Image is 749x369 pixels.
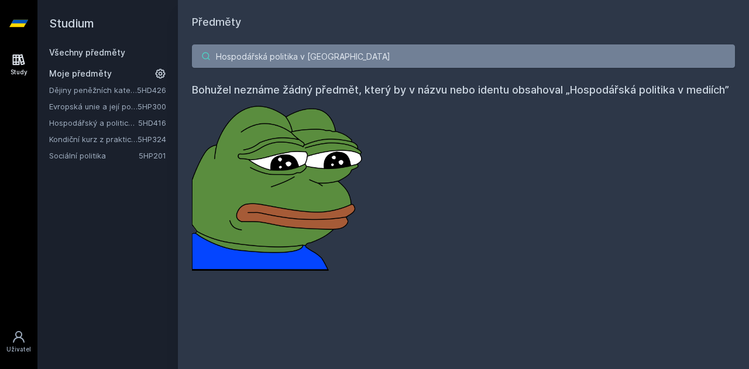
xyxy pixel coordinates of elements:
[49,117,138,129] a: Hospodářský a politický vývoj Evropy ve 20.století
[49,68,112,80] span: Moje předměty
[49,47,125,57] a: Všechny předměty
[138,135,166,144] a: 5HP324
[49,133,138,145] a: Kondiční kurz z praktické hospodářské politiky
[192,14,735,30] h1: Předměty
[2,324,35,360] a: Uživatel
[137,85,166,95] a: 5HD426
[49,150,139,161] a: Sociální politika
[49,84,137,96] a: Dějiny peněžních kategorií a institucí
[11,68,28,77] div: Study
[138,102,166,111] a: 5HP300
[192,98,367,271] img: error_picture.png
[49,101,138,112] a: Evropská unie a její politiky
[6,345,31,354] div: Uživatel
[192,44,735,68] input: Název nebo ident předmětu…
[2,47,35,82] a: Study
[139,151,166,160] a: 5HP201
[192,82,735,98] h4: Bohužel neznáme žádný předmět, který by v názvu nebo identu obsahoval „Hospodářská politika v med...
[138,118,166,127] a: 5HD416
